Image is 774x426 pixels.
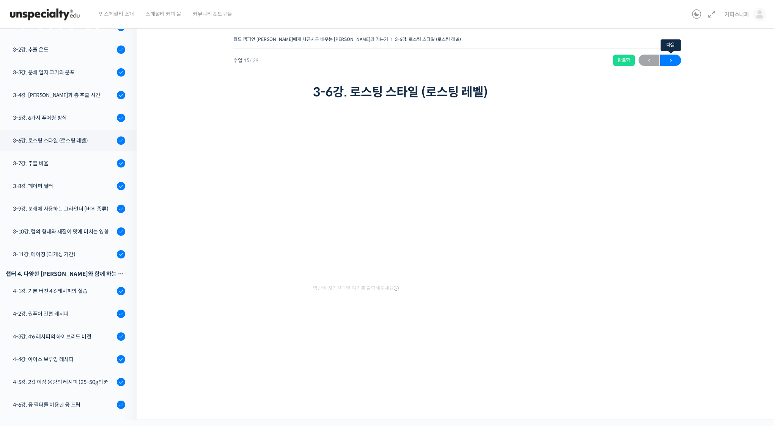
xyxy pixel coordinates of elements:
a: 설정 [98,240,146,259]
span: 설정 [117,252,126,258]
a: 홈 [2,240,50,259]
span: 홈 [24,252,28,258]
a: 대화 [50,240,98,259]
span: 대화 [69,252,79,258]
